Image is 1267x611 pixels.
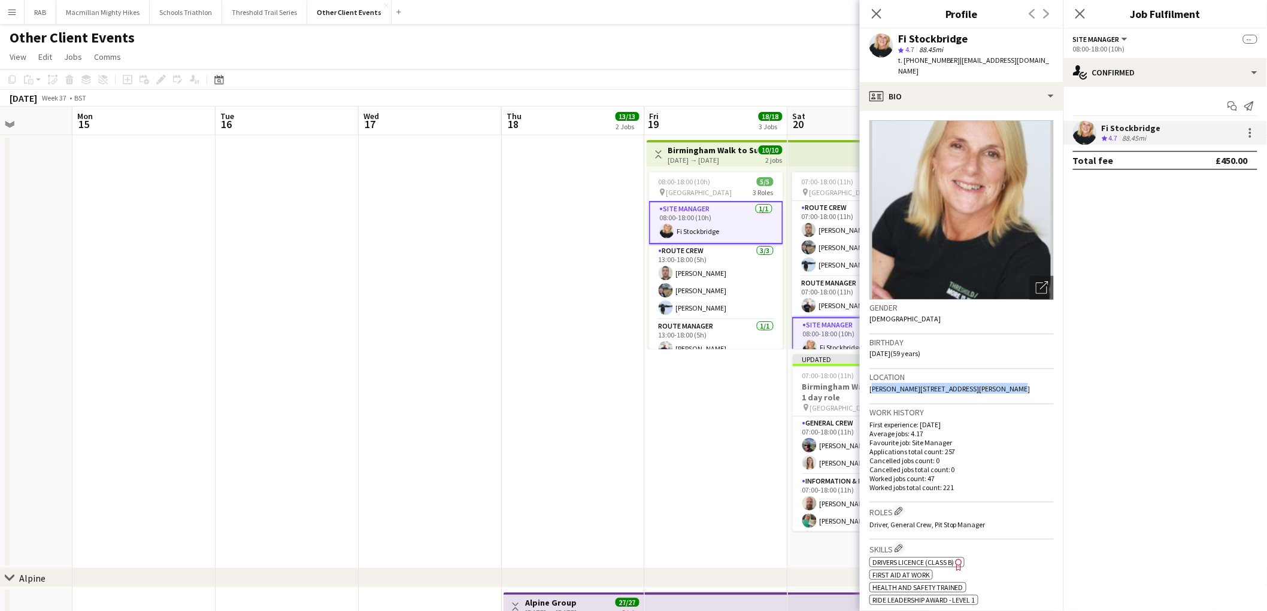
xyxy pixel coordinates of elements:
[19,572,46,584] div: Alpine
[1063,58,1267,87] div: Confirmed
[150,1,222,24] button: Schools Triathlon
[1030,276,1054,300] div: Open photos pop-in
[766,154,783,165] div: 2 jobs
[869,465,1054,474] p: Cancelled jobs total count: 0
[869,372,1054,382] h3: Location
[869,337,1054,348] h3: Birthday
[860,6,1063,22] h3: Profile
[872,583,963,592] span: Health and Safety Trained
[505,117,522,131] span: 18
[668,145,757,156] h3: Birmingham Walk to Support 2 day role
[616,112,639,121] span: 13/13
[869,438,1054,447] p: Favourite job: Site Manager
[1073,154,1114,166] div: Total fee
[1120,133,1149,144] div: 88.45mi
[869,407,1054,418] h3: Work history
[616,598,639,607] span: 27/27
[793,111,806,121] span: Sat
[1073,44,1257,53] div: 08:00-18:00 (10h)
[1073,35,1129,44] button: Site Manager
[869,520,986,529] span: Driver, General Crew, Pit Stop Manager
[869,420,1054,429] p: First experience: [DATE]
[10,29,135,47] h1: Other Client Events
[869,384,1030,393] span: [PERSON_NAME][STREET_ADDRESS][PERSON_NAME]
[872,570,930,579] span: First Aid at Work
[791,117,806,131] span: 20
[869,456,1054,465] p: Cancelled jobs count: 0
[5,49,31,65] a: View
[38,51,52,62] span: Edit
[793,381,927,403] h3: Birmingham Walk to Support 1 day role
[792,317,926,360] app-card-role: Site Manager1/108:00-18:00 (10h)Fi Stockbridge
[759,145,783,154] span: 10/10
[802,177,854,186] span: 07:00-18:00 (11h)
[792,201,926,276] app-card-role: Route Crew3/307:00-18:00 (11h)[PERSON_NAME][PERSON_NAME][PERSON_NAME]
[1216,154,1248,166] div: £450.00
[649,244,783,320] app-card-role: Route Crew3/313:00-18:00 (5h)[PERSON_NAME][PERSON_NAME][PERSON_NAME]
[1109,133,1118,142] span: 4.7
[792,172,926,349] app-job-card: 07:00-18:00 (11h)5/5 [GEOGRAPHIC_DATA]3 RolesRoute Crew3/307:00-18:00 (11h)[PERSON_NAME][PERSON_N...
[759,112,783,121] span: 18/18
[872,558,954,567] span: Drivers Licence (Class B)
[793,475,927,550] app-card-role: Information & registration crew3/307:00-18:00 (11h)[PERSON_NAME][PERSON_NAME]
[869,474,1054,483] p: Worked jobs count: 47
[793,354,927,364] div: Updated
[220,111,234,121] span: Tue
[872,595,975,604] span: Ride Leadership Award - Level 1
[793,354,927,531] app-job-card: Updated07:00-18:00 (11h)5/5Birmingham Walk to Support 1 day role [GEOGRAPHIC_DATA]2 RolesGeneral ...
[40,93,69,102] span: Week 37
[869,447,1054,456] p: Applications total count: 257
[759,122,782,131] div: 3 Jobs
[363,111,379,121] span: Wed
[56,1,150,24] button: Macmillan Mighty Hikes
[917,45,945,54] span: 88.45mi
[905,45,914,54] span: 4.7
[307,1,392,24] button: Other Client Events
[25,1,56,24] button: RAB
[869,302,1054,313] h3: Gender
[649,172,783,349] app-job-card: 08:00-18:00 (10h)5/5 [GEOGRAPHIC_DATA]3 RolesSite Manager1/108:00-18:00 (10h)Fi StockbridgeRoute ...
[860,82,1063,111] div: Bio
[362,117,379,131] span: 17
[649,320,783,360] app-card-role: Route Manager1/113:00-18:00 (5h)[PERSON_NAME]
[869,483,1054,492] p: Worked jobs total count: 221
[869,505,1054,518] h3: Roles
[1243,35,1257,44] span: --
[89,49,126,65] a: Comms
[869,314,941,323] span: [DEMOGRAPHIC_DATA]
[1102,123,1161,133] div: Fi Stockbridge
[649,201,783,244] app-card-role: Site Manager1/108:00-18:00 (10h)Fi Stockbridge
[792,276,926,317] app-card-role: Route Manager1/107:00-18:00 (11h)[PERSON_NAME]
[616,122,639,131] div: 2 Jobs
[898,34,968,44] div: Fi Stockbridge
[753,188,774,197] span: 3 Roles
[59,49,87,65] a: Jobs
[898,56,1050,75] span: | [EMAIL_ADDRESS][DOMAIN_NAME]
[757,177,774,186] span: 5/5
[666,188,732,197] span: [GEOGRAPHIC_DATA]
[222,1,307,24] button: Threshold Trail Series
[650,111,659,121] span: Fri
[810,188,875,197] span: [GEOGRAPHIC_DATA]
[77,111,93,121] span: Mon
[507,111,522,121] span: Thu
[94,51,121,62] span: Comms
[219,117,234,131] span: 16
[869,429,1054,438] p: Average jobs: 4.17
[75,117,93,131] span: 15
[869,120,1054,300] img: Crew avatar or photo
[64,51,82,62] span: Jobs
[10,92,37,104] div: [DATE]
[802,371,854,380] span: 07:00-18:00 (11h)
[668,156,757,165] div: [DATE] → [DATE]
[869,349,920,358] span: [DATE] (59 years)
[10,51,26,62] span: View
[34,49,57,65] a: Edit
[525,597,577,608] h3: Alpine Group
[869,542,1054,555] h3: Skills
[898,56,960,65] span: t. [PHONE_NUMBER]
[74,93,86,102] div: BST
[1073,35,1120,44] span: Site Manager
